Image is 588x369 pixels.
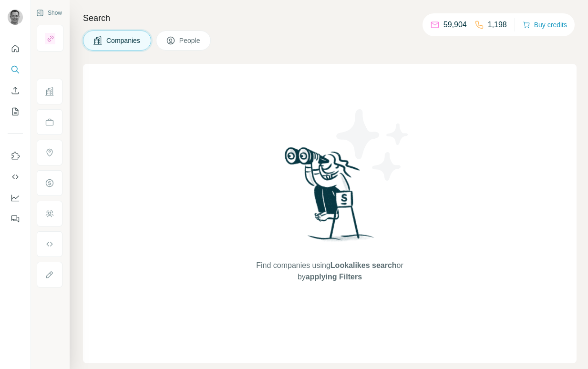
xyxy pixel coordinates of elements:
[253,260,406,283] span: Find companies using or by
[8,103,23,120] button: My lists
[30,6,69,20] button: Show
[8,168,23,185] button: Use Surfe API
[8,61,23,78] button: Search
[444,19,467,31] p: 59,904
[8,10,23,25] img: Avatar
[8,210,23,227] button: Feedback
[280,144,380,251] img: Surfe Illustration - Woman searching with binoculars
[83,11,577,25] h4: Search
[330,102,416,188] img: Surfe Illustration - Stars
[488,19,507,31] p: 1,198
[106,36,141,45] span: Companies
[306,273,362,281] span: applying Filters
[179,36,201,45] span: People
[8,40,23,57] button: Quick start
[8,189,23,206] button: Dashboard
[330,261,397,269] span: Lookalikes search
[523,18,567,31] button: Buy credits
[8,82,23,99] button: Enrich CSV
[8,147,23,164] button: Use Surfe on LinkedIn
